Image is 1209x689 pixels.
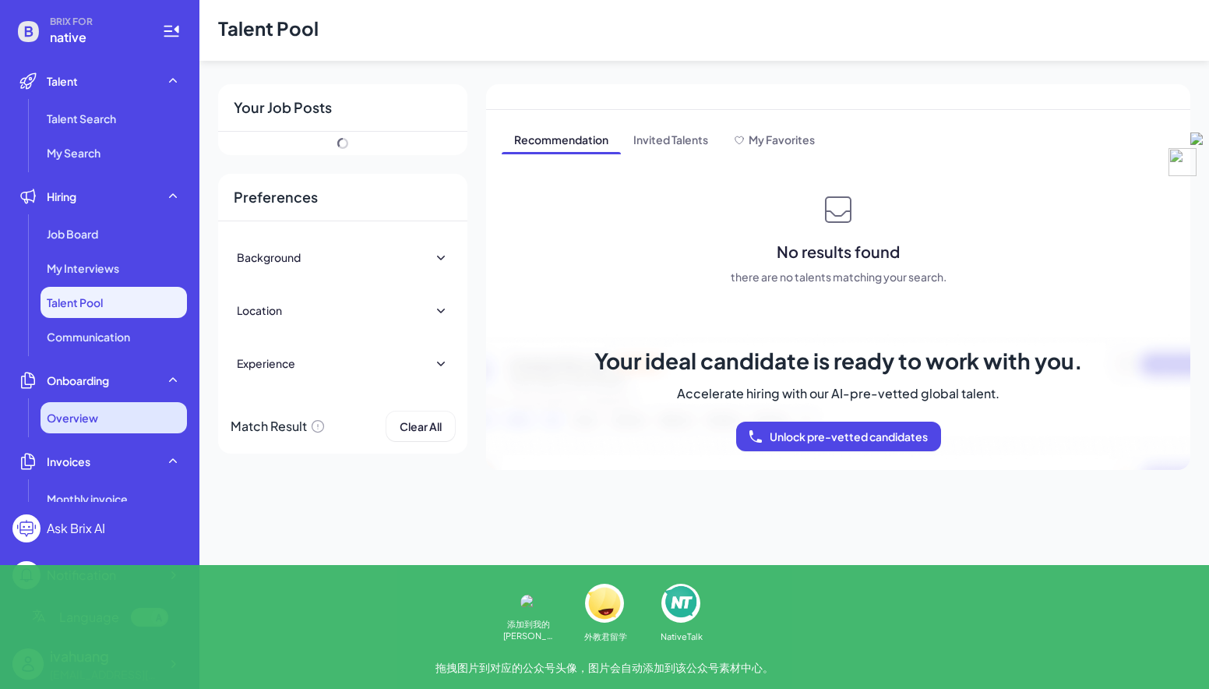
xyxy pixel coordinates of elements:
[736,422,941,451] button: Unlock pre-vetted candidates
[47,260,119,276] span: My Interviews
[47,111,116,126] span: Talent Search
[47,454,90,469] span: Invoices
[218,174,467,221] div: Preferences
[47,519,105,538] div: Ask Brix AI
[770,429,928,443] span: Unlock pre-vetted candidates
[486,328,1190,470] img: talent-bg
[237,302,282,318] div: Location
[749,132,815,147] span: My Favorites
[731,269,946,284] span: there are no talents matching your search.
[47,373,109,388] span: Onboarding
[47,189,76,204] span: Hiring
[47,145,100,161] span: My Search
[777,241,900,263] span: No results found
[47,491,128,507] span: Monthly invoice
[50,16,143,28] span: BRIX FOR
[47,295,103,310] span: Talent Pool
[677,384,999,403] span: Accelerate hiring with our AI-pre-vetted global talent.
[218,84,467,132] div: Your Job Posts
[47,226,98,242] span: Job Board
[47,410,98,426] span: Overview
[47,73,78,89] span: Talent
[502,129,621,154] span: Recommendation
[400,419,442,433] span: Clear All
[237,355,295,371] div: Experience
[621,129,721,154] span: Invited Talents
[231,412,326,441] div: Match Result
[386,412,455,441] button: Clear All
[50,28,143,47] span: native
[594,347,1083,375] span: Your ideal candidate is ready to work with you.
[237,249,301,265] div: Background
[47,329,130,344] span: Communication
